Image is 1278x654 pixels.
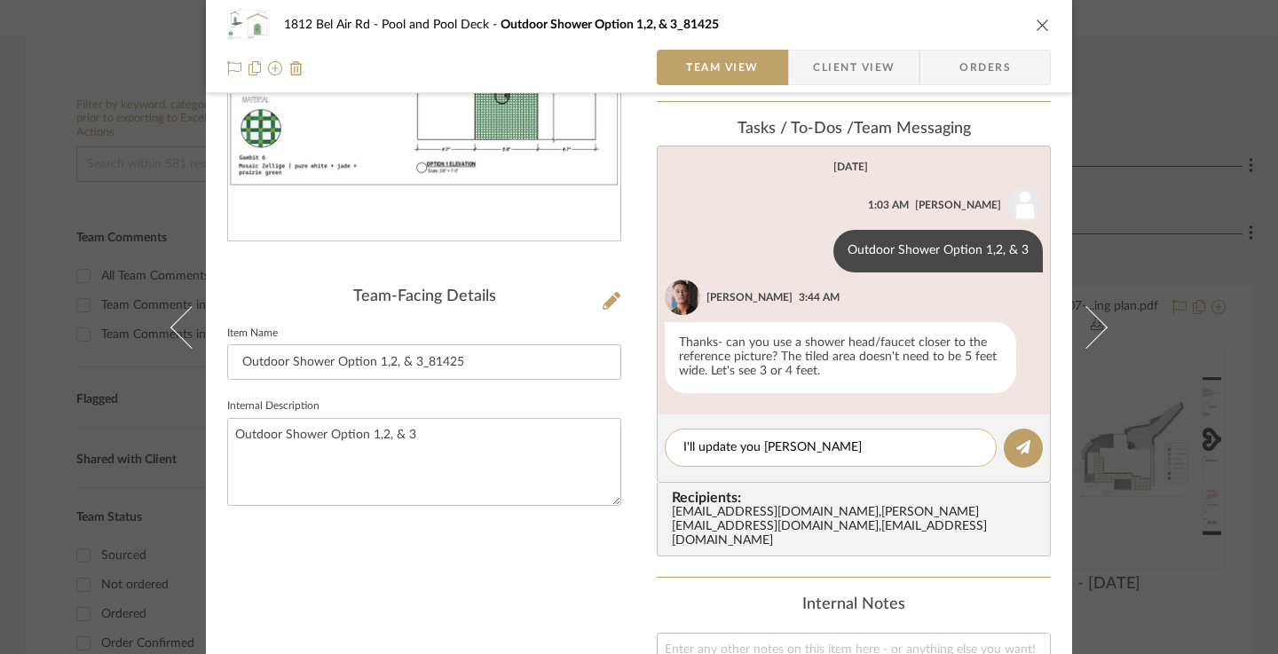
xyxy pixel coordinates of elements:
div: [DATE] [833,161,868,173]
div: [PERSON_NAME] [915,197,1001,213]
img: Remove from project [289,61,304,75]
label: Item Name [227,329,278,338]
img: 15efef34-75ad-413a-bd6c-1678628e1613_48x40.jpg [227,7,270,43]
span: Team View [686,50,759,85]
div: Outdoor Shower Option 1,2, & 3 [833,230,1043,272]
div: Team-Facing Details [227,288,621,307]
button: close [1035,17,1051,33]
div: team Messaging [657,120,1051,139]
span: Pool and Pool Deck [382,19,501,31]
span: Recipients: [672,490,1043,506]
img: user_avatar.png [1007,187,1043,223]
span: Outdoor Shower Option 1,2, & 3_81425 [501,19,719,31]
span: Client View [813,50,895,85]
label: Internal Description [227,402,319,411]
input: Enter Item Name [227,344,621,380]
div: [EMAIL_ADDRESS][DOMAIN_NAME] , [PERSON_NAME][EMAIL_ADDRESS][DOMAIN_NAME] , [EMAIL_ADDRESS][DOMAIN... [672,506,1043,548]
div: 3:44 AM [799,289,840,305]
div: Thanks- can you use a shower head/faucet closer to the reference picture? The tiled area doesn't ... [665,322,1016,393]
div: [PERSON_NAME] [706,289,793,305]
span: Orders [940,50,1030,85]
span: Tasks / To-Dos / [738,121,854,137]
div: Internal Notes [657,595,1051,615]
span: 1812 Bel Air Rd [284,19,382,31]
img: a2497b2d-a1a4-483f-9b0d-4fa1f75d8f46.png [665,280,700,315]
div: 1:03 AM [868,197,909,213]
